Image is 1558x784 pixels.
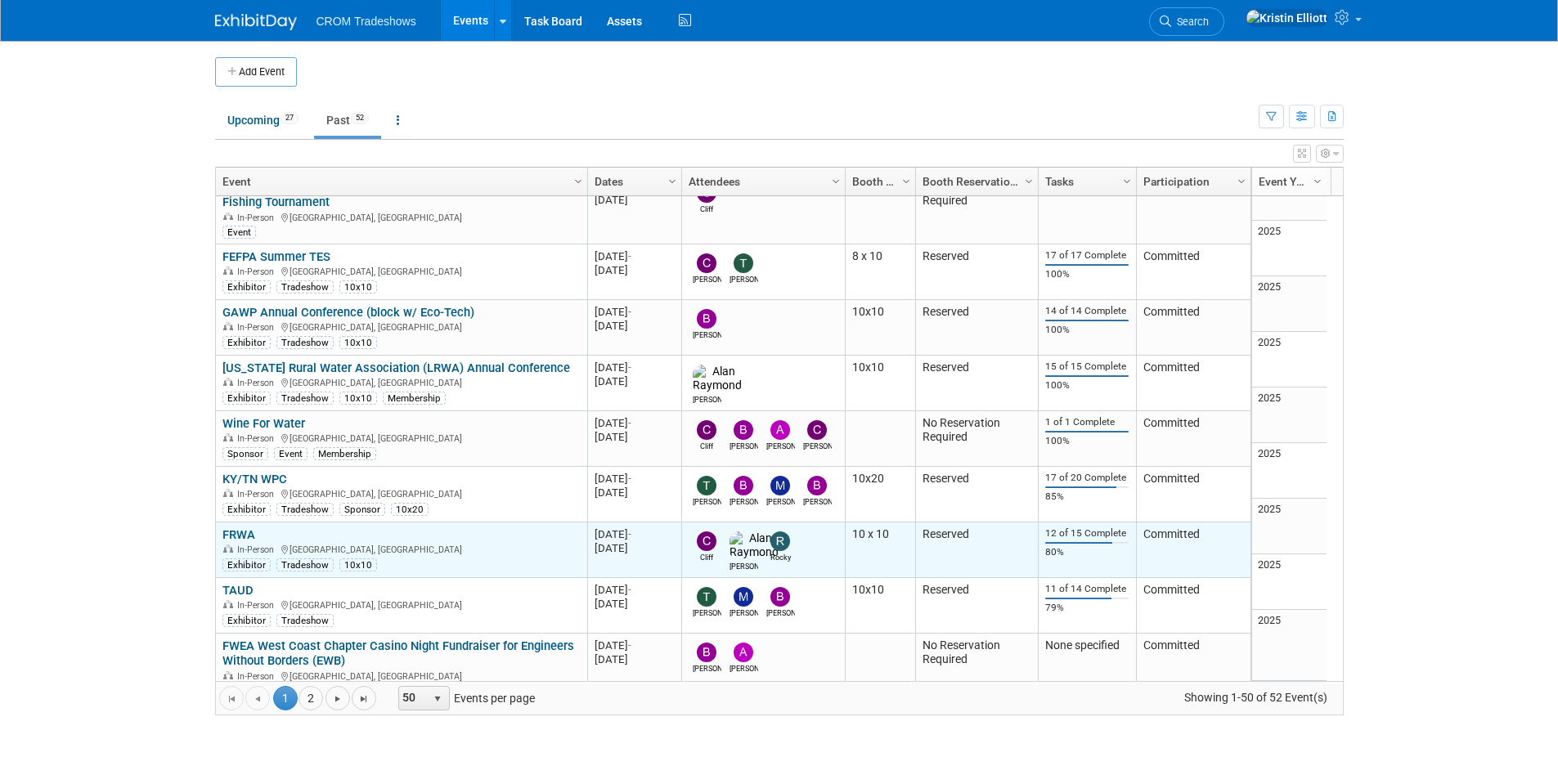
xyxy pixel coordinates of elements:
[915,300,1038,356] td: Reserved
[693,393,721,405] div: Alan Raymond
[697,643,716,662] img: Bobby Oyenarte
[1045,379,1129,392] div: 100%
[222,392,271,405] div: Exhibitor
[431,692,444,706] span: select
[915,244,1038,300] td: Reserved
[770,587,790,607] img: Branden Peterson
[900,175,913,188] span: Column Settings
[1118,168,1136,192] a: Column Settings
[222,336,271,349] div: Exhibitor
[595,319,674,333] div: [DATE]
[1311,175,1324,188] span: Column Settings
[1045,527,1129,540] div: 12 of 15 Complete
[391,503,429,516] div: 10x20
[223,489,233,497] img: In-Person Event
[377,686,551,710] span: Events per page
[770,476,790,495] img: Myers Carpenter
[339,280,377,293] div: 10x10
[734,420,753,440] img: Bobby Oyenarte
[697,420,716,440] img: Cliff Dykes
[276,280,334,293] div: Tradeshow
[219,686,244,710] a: Go to the first page
[730,662,758,674] div: Alexander Ciasca
[222,542,580,556] div: [GEOGRAPHIC_DATA], [GEOGRAPHIC_DATA]
[1045,416,1129,428] div: 1 of 1 Complete
[852,168,905,195] a: Booth Size
[595,193,674,207] div: [DATE]
[845,356,915,411] td: 10x10
[897,168,915,192] a: Column Settings
[595,361,674,374] div: [DATE]
[225,692,238,706] span: Go to the first page
[223,378,233,386] img: In-Person Event
[693,365,742,394] img: Alan Raymond
[276,614,334,627] div: Tradeshow
[222,583,254,598] a: TAUD
[222,320,580,334] div: [GEOGRAPHIC_DATA], [GEOGRAPHIC_DATA]
[1252,332,1327,388] td: 2025
[222,305,474,320] a: GAWP Annual Conference (block w/ Eco-Tech)
[595,527,674,541] div: [DATE]
[276,336,334,349] div: Tradeshow
[222,249,330,264] a: FEFPA Summer TES
[222,361,570,375] a: [US_STATE] Rural Water Association (LRWA) Annual Conference
[1045,305,1129,317] div: 14 of 14 Complete
[222,447,268,460] div: Sponsor
[237,433,279,444] span: In-Person
[215,105,311,136] a: Upcoming27
[1252,388,1327,443] td: 2025
[915,634,1038,705] td: No Reservation Required
[915,467,1038,522] td: Reserved
[222,614,271,627] div: Exhibitor
[223,671,233,679] img: In-Person Event
[1045,361,1129,373] div: 15 of 15 Complete
[628,528,631,540] span: -
[915,356,1038,411] td: Reserved
[730,495,758,508] div: Blake Roberts
[222,527,255,542] a: FRWA
[1136,634,1250,705] td: Committed
[595,486,674,500] div: [DATE]
[1143,168,1240,195] a: Participation
[827,168,845,192] a: Column Settings
[693,329,721,341] div: Branden Peterson
[281,112,299,124] span: 27
[222,375,580,389] div: [GEOGRAPHIC_DATA], [GEOGRAPHIC_DATA]
[730,607,758,619] div: Myers Carpenter
[845,467,915,522] td: 10x20
[1045,324,1129,336] div: 100%
[628,361,631,374] span: -
[223,322,233,330] img: In-Person Event
[222,558,271,571] div: Exhibitor
[1246,9,1328,27] img: Kristin Elliott
[1022,175,1035,188] span: Column Settings
[222,210,580,224] div: [GEOGRAPHIC_DATA], [GEOGRAPHIC_DATA]
[314,105,381,136] a: Past52
[1136,467,1250,522] td: Committed
[730,531,779,561] img: Alan Raymond
[1252,276,1327,332] td: 2025
[595,168,671,195] a: Dates
[1149,7,1224,36] a: Search
[803,495,832,508] div: Branden Peterson
[276,558,334,571] div: Tradeshow
[237,671,279,682] span: In-Person
[734,476,753,495] img: Blake Roberts
[1252,443,1327,499] td: 2025
[663,168,681,192] a: Column Settings
[222,280,271,293] div: Exhibitor
[693,273,721,285] div: Cameron Kenyon
[595,472,674,486] div: [DATE]
[628,417,631,429] span: -
[915,411,1038,467] td: No Reservation Required
[222,226,256,239] div: Event
[734,643,753,662] img: Alexander Ciasca
[730,273,758,285] div: Tod Green
[770,420,790,440] img: Alexander Ciasca
[273,686,298,710] span: 1
[697,476,716,495] img: Tod Green
[1252,554,1327,610] td: 2025
[595,430,674,444] div: [DATE]
[697,587,716,607] img: Tod Green
[276,503,334,516] div: Tradeshow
